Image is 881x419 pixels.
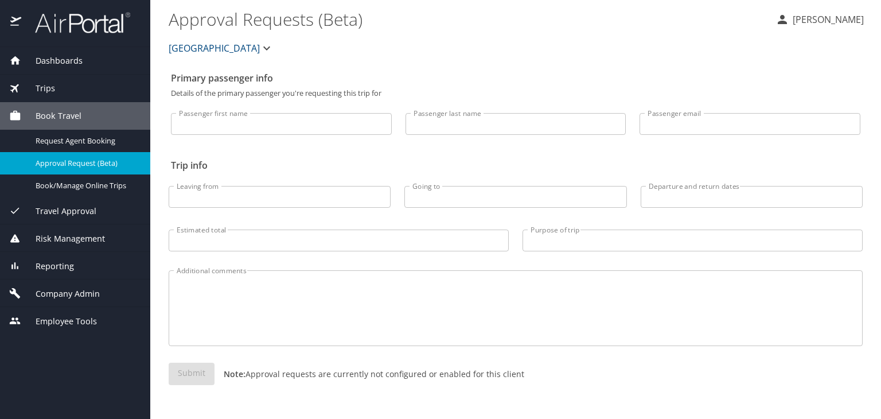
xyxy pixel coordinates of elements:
span: Approval Request (Beta) [36,158,137,169]
p: Approval requests are currently not configured or enabled for this client [215,368,524,380]
span: Book/Manage Online Trips [36,180,137,191]
span: Employee Tools [21,315,97,328]
p: Details of the primary passenger you're requesting this trip for [171,90,860,97]
span: Company Admin [21,288,100,300]
span: [GEOGRAPHIC_DATA] [169,40,260,56]
h2: Primary passenger info [171,69,860,87]
span: Travel Approval [21,205,96,218]
button: [GEOGRAPHIC_DATA] [164,37,278,60]
h1: Approval Requests (Beta) [169,1,766,37]
span: Trips [21,82,55,95]
h2: Trip info [171,156,860,174]
span: Risk Management [21,232,105,245]
strong: Note: [224,368,245,379]
p: [PERSON_NAME] [789,13,864,26]
span: Reporting [21,260,74,273]
span: Dashboards [21,55,83,67]
span: Request Agent Booking [36,135,137,146]
span: Book Travel [21,110,81,122]
button: [PERSON_NAME] [771,9,868,30]
img: airportal-logo.png [22,11,130,34]
img: icon-airportal.png [10,11,22,34]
